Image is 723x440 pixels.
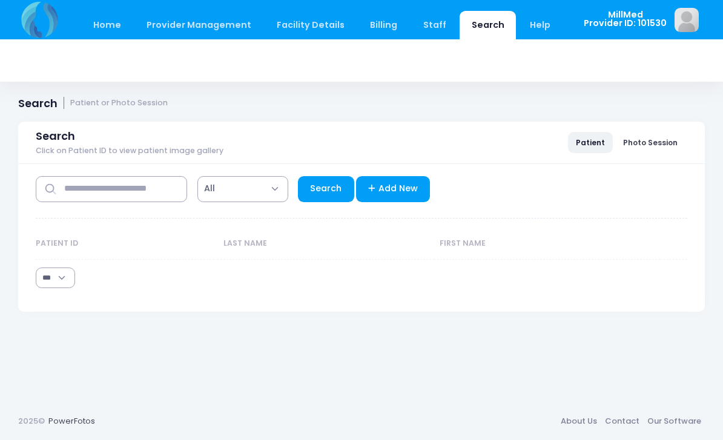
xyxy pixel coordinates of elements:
span: 2025© [18,415,45,427]
img: image [675,8,699,32]
span: All [204,182,215,195]
a: About Us [556,410,601,432]
a: Help [518,11,563,39]
a: Patient [568,132,613,153]
a: Search [460,11,516,39]
span: MillMed Provider ID: 101530 [584,10,667,28]
a: Our Software [643,410,705,432]
span: All [197,176,288,202]
a: Contact [601,410,643,432]
a: Billing [358,11,409,39]
a: Staff [411,11,458,39]
a: Home [81,11,133,39]
a: Provider Management [134,11,263,39]
h1: Search [18,97,168,110]
a: Search [298,176,354,202]
span: Search [36,130,75,142]
a: PowerFotos [48,415,95,427]
th: First Name [434,228,660,260]
a: Photo Session [615,132,685,153]
th: Patient ID [36,228,217,260]
a: Facility Details [265,11,357,39]
small: Patient or Photo Session [70,99,168,108]
th: Last Name [217,228,434,260]
a: Add New [356,176,431,202]
span: Click on Patient ID to view patient image gallery [36,146,223,156]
